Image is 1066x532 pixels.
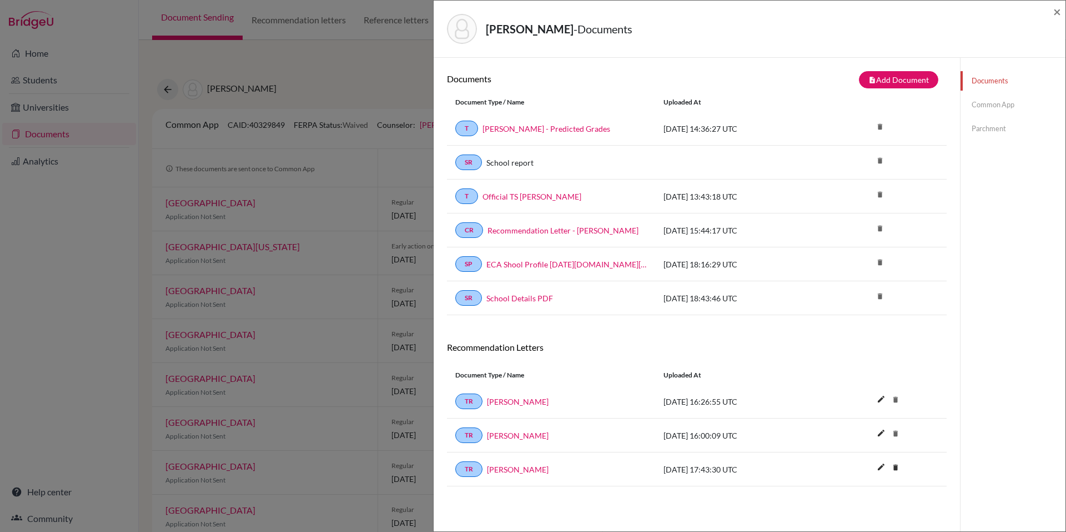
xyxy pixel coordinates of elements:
[455,188,478,204] a: T
[872,220,888,237] i: delete
[887,425,904,442] i: delete
[486,22,574,36] strong: [PERSON_NAME]
[447,97,655,107] div: Document Type / Name
[872,426,891,442] button: edit
[455,155,482,170] a: SR
[487,464,549,475] a: [PERSON_NAME]
[574,22,632,36] span: - Documents
[872,186,888,203] i: delete
[447,370,655,380] div: Document Type / Name
[655,97,822,107] div: Uploaded at
[482,191,581,202] a: Official TS [PERSON_NAME]
[655,225,822,236] div: [DATE] 15:44:17 UTC
[859,71,938,88] button: note_addAdd Document
[486,157,534,168] a: School report
[455,121,478,136] a: T
[487,430,549,441] a: [PERSON_NAME]
[872,152,888,169] i: delete
[487,225,638,236] a: Recommendation Letter - [PERSON_NAME]
[447,342,947,352] h6: Recommendation Letters
[961,119,1065,138] a: Parchment
[455,427,482,443] a: TR
[455,256,482,272] a: SP
[872,424,890,442] i: edit
[655,191,822,202] div: [DATE] 13:43:18 UTC
[455,290,482,306] a: SR
[486,292,553,304] a: School Details PDF
[655,123,822,135] div: [DATE] 14:36:27 UTC
[1053,5,1061,18] button: Close
[655,292,822,304] div: [DATE] 18:43:46 UTC
[872,288,888,305] i: delete
[961,95,1065,115] a: Common App
[482,123,610,135] a: [PERSON_NAME] - Predicted Grades
[872,392,891,409] button: edit
[455,461,482,477] a: TR
[872,118,888,135] i: delete
[455,222,483,238] a: CR
[887,459,904,476] i: delete
[663,397,737,406] span: [DATE] 16:26:55 UTC
[872,460,891,476] button: edit
[455,394,482,409] a: TR
[487,396,549,407] a: [PERSON_NAME]
[887,461,904,476] a: delete
[663,465,737,474] span: [DATE] 17:43:30 UTC
[872,254,888,271] i: delete
[486,258,647,270] a: ECA Shool Profile [DATE][DOMAIN_NAME][DATE]_wide
[887,391,904,408] i: delete
[663,431,737,440] span: [DATE] 16:00:09 UTC
[872,458,890,476] i: edit
[655,258,822,270] div: [DATE] 18:16:29 UTC
[961,71,1065,91] a: Documents
[872,390,890,408] i: edit
[868,76,876,84] i: note_add
[1053,3,1061,19] span: ×
[447,73,697,84] h6: Documents
[655,370,822,380] div: Uploaded at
